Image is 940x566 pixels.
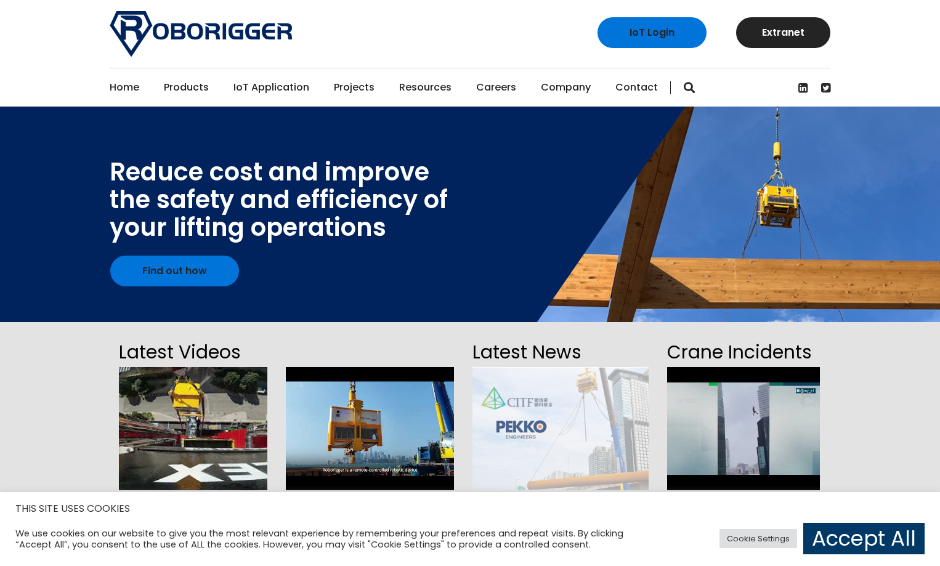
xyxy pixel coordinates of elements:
[119,490,267,506] span: Data Centre NEXTDC
[541,68,591,107] a: Company
[476,68,516,107] a: Careers
[803,523,925,554] a: Accept All
[110,68,139,107] a: Home
[472,338,649,367] h2: Latest News
[736,17,830,48] a: Extranet
[15,501,925,517] h5: THIS SITE USES COOKIES
[399,68,452,107] a: Resources
[15,528,652,550] div: We use cookies on our website to give you the most relevant experience by remembering your prefer...
[110,158,448,241] div: Reduce cost and improve the safety and efficiency of your lifting operations
[334,68,375,107] a: Projects
[598,17,707,48] a: IoT Login
[233,68,309,107] a: IoT Application
[667,338,819,367] h2: Crane Incidents
[472,491,641,513] a: Funding now available under CITF in [GEOGRAPHIC_DATA] - Pekko Engineers
[286,490,454,515] span: Pekko Engineers - Roborigger in [GEOGRAPHIC_DATA]
[615,68,658,107] a: Contact
[286,367,454,490] img: hqdefault.jpg
[667,367,819,490] img: hqdefault.jpg
[164,68,209,107] a: Products
[110,256,239,286] a: Find out how
[667,490,819,525] span: Rigger entangled in a tagline at a [GEOGRAPHIC_DATA] construction site
[119,367,267,490] img: hqdefault.jpg
[119,338,267,367] h2: Latest Videos
[719,529,797,548] a: Cookie Settings
[110,11,292,57] img: Roborigger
